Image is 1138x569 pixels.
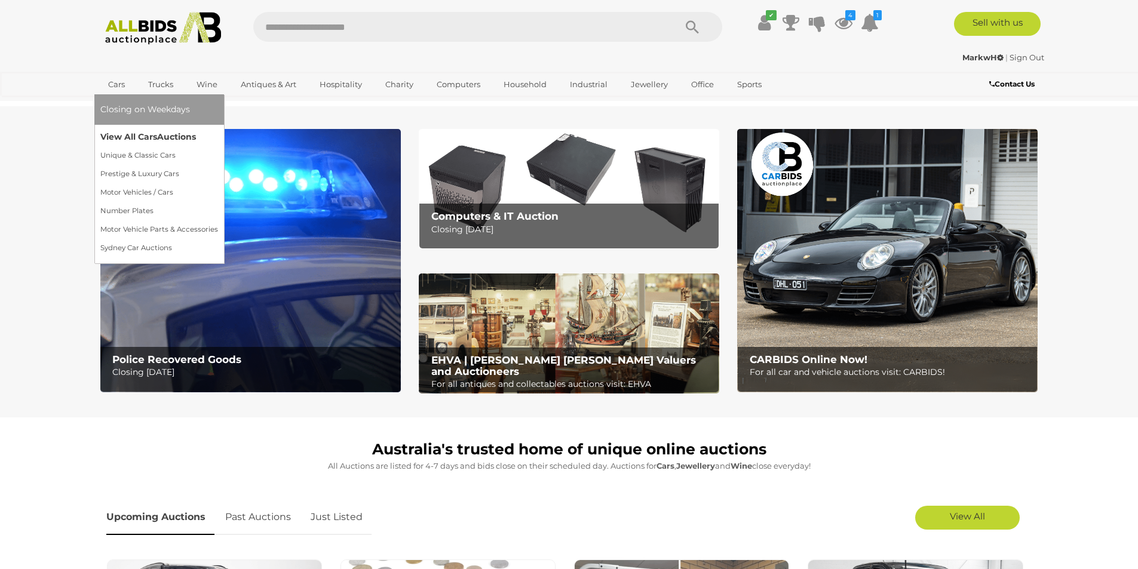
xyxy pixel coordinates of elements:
a: Antiques & Art [233,75,304,94]
a: ✔ [756,12,774,33]
strong: MarkwH [962,53,1004,62]
img: EHVA | Evans Hastings Valuers and Auctioneers [419,273,719,394]
a: CARBIDS Online Now! CARBIDS Online Now! For all car and vehicle auctions visit: CARBIDS! [737,129,1038,392]
a: Wine [189,75,225,94]
a: View All [915,506,1020,530]
img: Computers & IT Auction [419,129,719,249]
a: EHVA | Evans Hastings Valuers and Auctioneers EHVA | [PERSON_NAME] [PERSON_NAME] Valuers and Auct... [419,273,719,394]
button: Search [662,12,722,42]
a: Sign Out [1010,53,1044,62]
p: For all antiques and collectables auctions visit: EHVA [431,377,713,392]
i: 1 [873,10,882,20]
a: Upcoming Auctions [106,500,214,535]
b: EHVA | [PERSON_NAME] [PERSON_NAME] Valuers and Auctioneers [431,354,696,377]
p: Closing [DATE] [431,222,713,237]
a: Industrial [562,75,615,94]
a: Hospitality [312,75,370,94]
i: ✔ [766,10,777,20]
h1: Australia's trusted home of unique online auctions [106,441,1032,458]
a: MarkwH [962,53,1005,62]
a: 1 [861,12,879,33]
b: Police Recovered Goods [112,353,241,365]
a: Charity [378,75,421,94]
a: Police Recovered Goods Police Recovered Goods Closing [DATE] [100,129,401,392]
a: Computers & IT Auction Computers & IT Auction Closing [DATE] [419,129,719,249]
a: Sports [729,75,769,94]
p: All Auctions are listed for 4-7 days and bids close on their scheduled day. Auctions for , and cl... [106,459,1032,473]
a: 4 [835,12,852,33]
a: Contact Us [989,78,1038,91]
img: CARBIDS Online Now! [737,129,1038,392]
i: 4 [845,10,855,20]
span: View All [950,510,985,522]
a: Just Listed [302,500,372,535]
span: | [1005,53,1008,62]
p: For all car and vehicle auctions visit: CARBIDS! [750,365,1031,380]
a: Sell with us [954,12,1041,36]
strong: Wine [731,461,752,470]
a: Household [496,75,554,94]
b: Computers & IT Auction [431,210,559,222]
img: Police Recovered Goods [100,129,401,392]
b: CARBIDS Online Now! [750,353,867,365]
a: Office [683,75,722,94]
b: Contact Us [989,79,1035,88]
p: Closing [DATE] [112,365,394,380]
img: Allbids.com.au [99,12,228,45]
a: Computers [429,75,488,94]
strong: Cars [657,461,674,470]
strong: Jewellery [676,461,715,470]
a: Cars [100,75,133,94]
a: Past Auctions [216,500,300,535]
a: Trucks [140,75,181,94]
a: Jewellery [623,75,676,94]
